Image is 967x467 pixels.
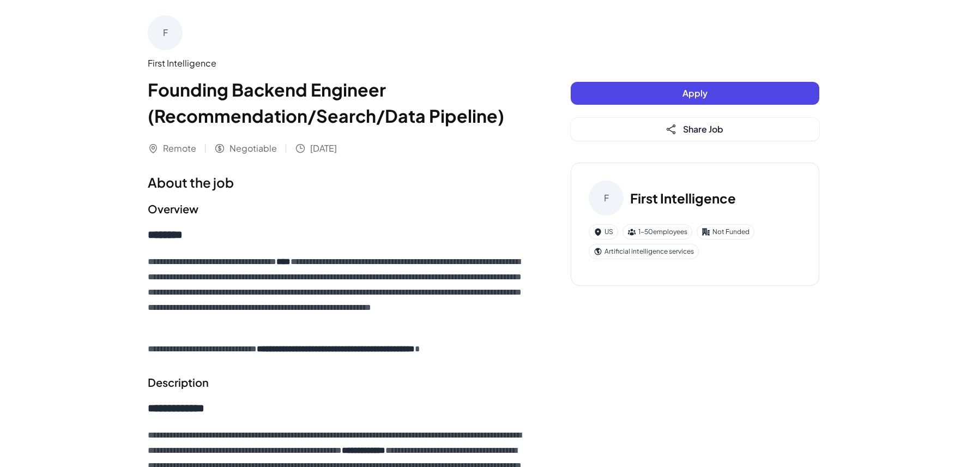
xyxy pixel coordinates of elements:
[148,201,527,217] h2: Overview
[148,15,183,50] div: F
[697,224,754,240] div: Not Funded
[148,76,527,129] h1: Founding Backend Engineer (Recommendation/Search/Data Pipeline)
[148,57,527,70] div: First Intelligence
[163,142,196,155] span: Remote
[683,123,723,135] span: Share Job
[682,87,708,99] span: Apply
[622,224,692,240] div: 1-50 employees
[589,224,618,240] div: US
[571,82,819,105] button: Apply
[148,172,527,192] h1: About the job
[148,374,527,391] h2: Description
[229,142,277,155] span: Negotiable
[589,244,699,259] div: Artificial intelligence services
[630,188,736,208] h3: First Intelligence
[310,142,337,155] span: [DATE]
[571,118,819,141] button: Share Job
[589,181,624,215] div: F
